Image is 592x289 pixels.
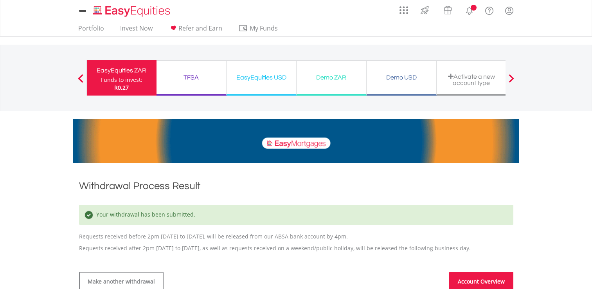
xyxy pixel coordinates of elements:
[92,5,173,18] img: EasyEquities_Logo.png
[479,2,499,18] a: FAQ's and Support
[73,119,519,163] img: EasyMortage Promotion Banner
[499,2,519,19] a: My Profile
[161,72,221,83] div: TFSA
[238,23,290,33] span: My Funds
[231,72,292,83] div: EasyEquities USD
[75,24,107,36] a: Portfolio
[79,244,513,252] p: Requests received after 2pm [DATE] to [DATE], as well as requests received on a weekend/public ho...
[399,6,408,14] img: grid-menu-icon.svg
[436,2,459,16] a: Vouchers
[114,84,129,91] span: R0.27
[418,4,431,16] img: thrive-v2.svg
[101,76,142,84] div: Funds to invest:
[94,211,195,218] span: Your withdrawal has been submitted.
[459,2,479,18] a: Notifications
[79,179,513,193] h1: Withdrawal Process Result
[178,24,222,33] span: Refer and Earn
[441,4,454,16] img: vouchers-v2.svg
[79,197,513,240] p: Requests received before 2pm [DATE] to [DATE], will be released from our ABSA bank account by 4pm.
[394,2,413,14] a: AppsGrid
[301,72,362,83] div: Demo ZAR
[117,24,156,36] a: Invest Now
[90,2,173,18] a: Home page
[371,72,432,83] div: Demo USD
[441,73,502,86] div: Activate a new account type
[92,65,152,76] div: EasyEquities ZAR
[166,24,225,36] a: Refer and Earn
